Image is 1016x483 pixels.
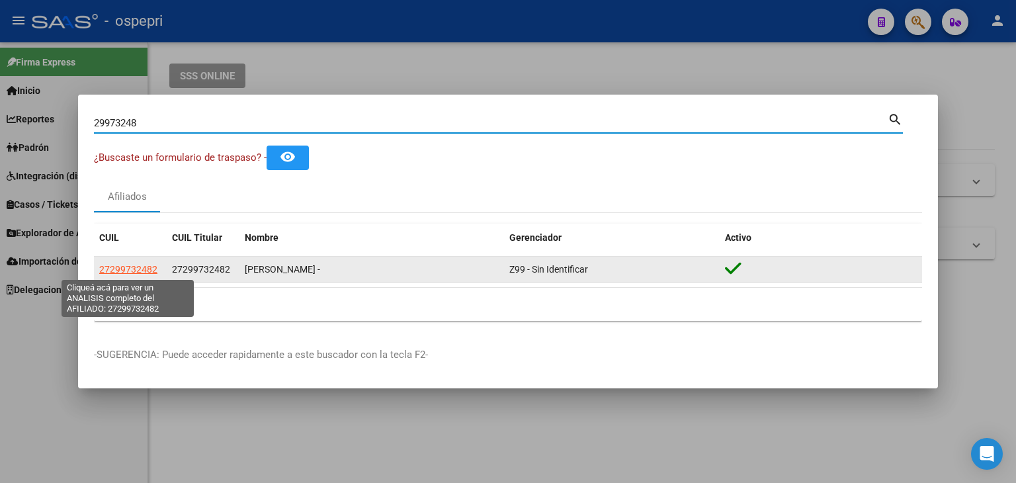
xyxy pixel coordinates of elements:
[172,264,230,275] span: 27299732482
[280,149,296,165] mat-icon: remove_red_eye
[504,224,720,252] datatable-header-cell: Gerenciador
[971,438,1003,470] div: Open Intercom Messenger
[94,347,922,363] p: -SUGERENCIA: Puede acceder rapidamente a este buscador con la tecla F2-
[99,264,157,275] span: 27299732482
[94,288,922,321] div: 1 total
[509,264,588,275] span: Z99 - Sin Identificar
[245,232,278,243] span: Nombre
[172,232,222,243] span: CUIL Titular
[94,152,267,163] span: ¿Buscaste un formulario de traspaso? -
[239,224,504,252] datatable-header-cell: Nombre
[245,262,499,277] div: [PERSON_NAME] -
[720,224,922,252] datatable-header-cell: Activo
[888,110,903,126] mat-icon: search
[99,232,119,243] span: CUIL
[509,232,562,243] span: Gerenciador
[725,232,751,243] span: Activo
[167,224,239,252] datatable-header-cell: CUIL Titular
[108,189,147,204] div: Afiliados
[94,224,167,252] datatable-header-cell: CUIL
